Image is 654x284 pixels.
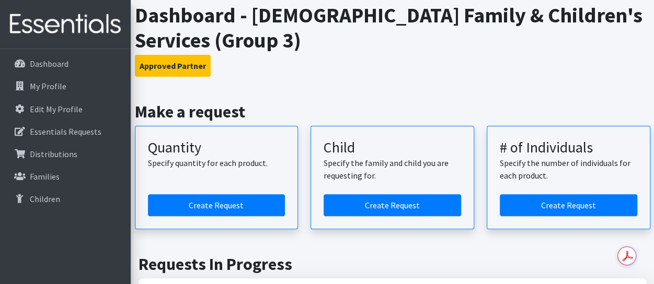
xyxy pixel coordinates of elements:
[135,55,211,77] button: Approved Partner
[4,166,127,187] a: Families
[139,254,646,274] h2: Requests In Progress
[30,104,83,114] p: Edit My Profile
[4,188,127,209] a: Children
[30,149,77,159] p: Distributions
[148,139,285,157] h3: Quantity
[30,194,60,204] p: Children
[148,157,285,169] p: Specify quantity for each product.
[4,121,127,142] a: Essentials Requests
[135,3,650,53] h1: Dashboard - [DEMOGRAPHIC_DATA] Family & Children's Services (Group 3)
[30,81,66,91] p: My Profile
[4,76,127,97] a: My Profile
[30,126,101,137] p: Essentials Requests
[500,194,637,216] a: Create a request by number of individuals
[4,99,127,120] a: Edit My Profile
[500,157,637,182] p: Specify the number of individuals for each product.
[135,102,650,122] h2: Make a request
[30,171,60,182] p: Families
[4,7,127,42] img: HumanEssentials
[4,53,127,74] a: Dashboard
[500,139,637,157] h3: # of Individuals
[324,157,461,182] p: Specify the family and child you are requesting for.
[4,144,127,164] a: Distributions
[324,194,461,216] a: Create a request for a child or family
[30,58,68,69] p: Dashboard
[324,139,461,157] h3: Child
[148,194,285,216] a: Create a request by quantity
